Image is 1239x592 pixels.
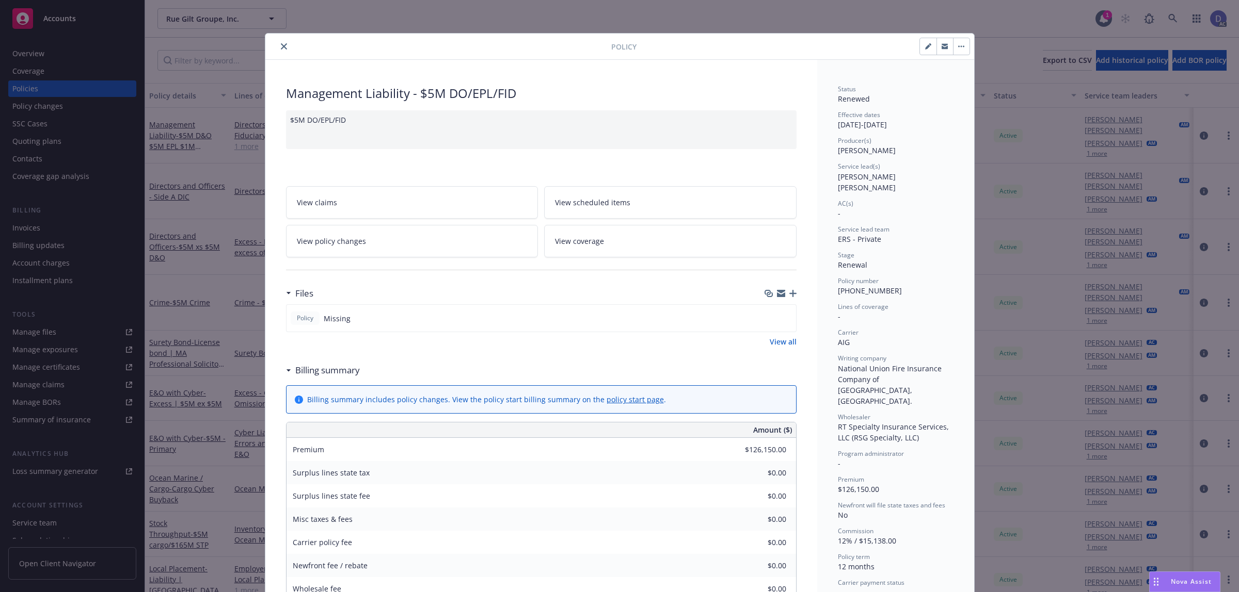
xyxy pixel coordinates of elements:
[725,535,792,550] input: 0.00
[838,208,840,218] span: -
[555,197,630,208] span: View scheduled items
[838,364,944,406] span: National Union Fire Insurance Company of [GEOGRAPHIC_DATA], [GEOGRAPHIC_DATA].
[753,424,792,435] span: Amount ($)
[286,225,538,257] a: View policy changes
[838,94,870,104] span: Renewed
[293,561,368,570] span: Newfront fee / rebate
[607,394,664,404] a: policy start page
[838,337,850,347] span: AIG
[838,354,886,363] span: Writing company
[611,41,637,52] span: Policy
[297,236,366,246] span: View policy changes
[838,136,871,145] span: Producer(s)
[838,510,848,520] span: No
[293,468,370,478] span: Surplus lines state tax
[1150,572,1163,591] div: Drag to move
[838,475,864,484] span: Premium
[838,286,902,295] span: [PHONE_NUMBER]
[838,199,853,208] span: AC(s)
[286,287,313,300] div: Files
[293,491,370,501] span: Surplus lines state fee
[293,445,324,454] span: Premium
[838,552,870,561] span: Policy term
[725,512,792,527] input: 0.00
[838,251,854,259] span: Stage
[838,85,856,93] span: Status
[725,442,792,457] input: 0.00
[838,110,880,119] span: Effective dates
[544,186,797,219] a: View scheduled items
[555,236,604,246] span: View coverage
[295,314,315,323] span: Policy
[838,578,904,587] span: Carrier payment status
[1149,571,1220,592] button: Nova Assist
[725,558,792,573] input: 0.00
[838,536,896,546] span: 12% / $15,138.00
[838,234,881,244] span: ERS - Private
[286,364,360,377] div: Billing summary
[297,197,337,208] span: View claims
[324,313,351,324] span: Missing
[838,422,951,442] span: RT Specialty Insurance Services, LLC (RSG Specialty, LLC)
[770,336,797,347] a: View all
[838,110,954,130] div: [DATE] - [DATE]
[838,527,873,535] span: Commission
[295,287,313,300] h3: Files
[838,260,867,270] span: Renewal
[838,145,896,155] span: [PERSON_NAME]
[838,458,840,468] span: -
[838,328,859,337] span: Carrier
[295,364,360,377] h3: Billing summary
[838,162,880,171] span: Service lead(s)
[286,186,538,219] a: View claims
[278,40,290,53] button: close
[838,311,840,321] span: -
[838,302,888,311] span: Lines of coverage
[544,225,797,257] a: View coverage
[293,537,352,547] span: Carrier policy fee
[1171,577,1212,586] span: Nova Assist
[838,225,889,234] span: Service lead team
[838,413,870,421] span: Wholesaler
[838,449,904,458] span: Program administrator
[838,484,879,494] span: $126,150.00
[293,514,353,524] span: Misc taxes & fees
[838,562,875,571] span: 12 months
[307,394,666,405] div: Billing summary includes policy changes. View the policy start billing summary on the .
[725,488,792,504] input: 0.00
[838,276,879,285] span: Policy number
[286,85,797,102] div: Management Liability - $5M DO/EPL/FID
[838,172,898,192] span: [PERSON_NAME] [PERSON_NAME]
[838,501,945,509] span: Newfront will file state taxes and fees
[725,465,792,481] input: 0.00
[286,110,797,149] div: $5M DO/EPL/FID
